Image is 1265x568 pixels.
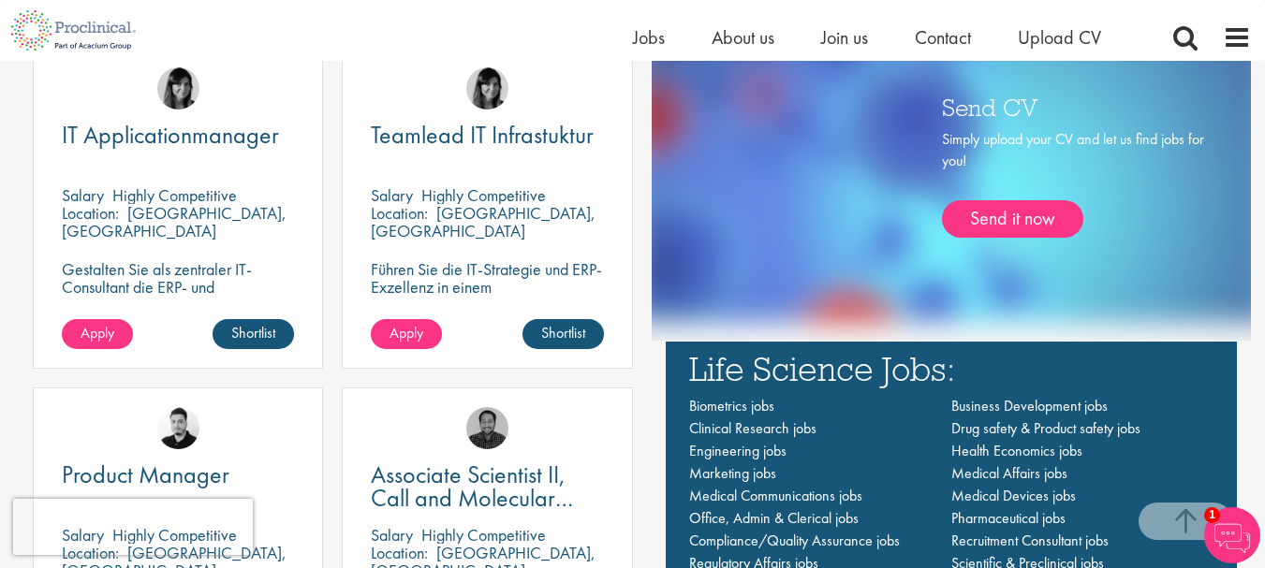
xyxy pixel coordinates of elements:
[62,202,119,224] span: Location:
[421,524,546,546] p: Highly Competitive
[62,119,279,151] span: IT Applicationmanager
[689,418,816,438] a: Clinical Research jobs
[689,508,859,528] a: Office, Admin & Clerical jobs
[942,200,1083,238] a: Send it now
[951,486,1076,505] a: Medical Devices jobs
[371,524,413,546] span: Salary
[371,119,594,151] span: Teamlead IT Infrastuktur
[62,202,287,241] p: [GEOGRAPHIC_DATA], [GEOGRAPHIC_DATA]
[522,319,604,349] a: Shortlist
[421,184,546,206] p: Highly Competitive
[112,184,237,206] p: Highly Competitive
[157,67,199,109] img: Tesnim Chagklil
[371,184,413,206] span: Salary
[371,459,573,537] span: Associate Scientist II, Call and Molecular Biology
[371,542,428,563] span: Location:
[951,396,1108,415] a: Business Development jobs
[62,124,294,147] a: IT Applicationmanager
[915,25,971,50] a: Contact
[13,499,253,555] iframe: reCAPTCHA
[157,407,199,449] img: Anderson Maldonado
[689,463,776,483] a: Marketing jobs
[213,319,294,349] a: Shortlist
[951,508,1066,528] a: Pharmaceutical jobs
[371,319,442,349] a: Apply
[821,25,868,50] a: Join us
[951,418,1140,438] a: Drug safety & Product safety jobs
[951,531,1109,550] a: Recruitment Consultant jobs
[689,531,900,550] a: Compliance/Quality Assurance jobs
[371,463,603,510] a: Associate Scientist II, Call and Molecular Biology
[81,323,114,342] span: Apply
[62,463,294,487] a: Product Manager
[633,25,665,50] a: Jobs
[712,25,774,50] a: About us
[1018,25,1101,50] a: Upload CV
[466,67,508,109] img: Tesnim Chagklil
[62,459,229,490] span: Product Manager
[689,396,774,415] a: Biometrics jobs
[951,463,1067,483] a: Medical Affairs jobs
[62,260,294,367] p: Gestalten Sie als zentraler IT-Consultant die ERP- und Produktionssysteme in einem wachsenden, in...
[371,260,603,349] p: Führen Sie die IT-Strategie und ERP-Exzellenz in einem zukunftsorientierten, wachsenden Unternehm...
[951,441,1082,460] a: Health Economics jobs
[1204,507,1260,563] img: Chatbot
[62,184,104,206] span: Salary
[942,129,1204,238] div: Simply upload your CV and let us find jobs for you!
[689,441,787,460] a: Engineering jobs
[1204,507,1220,523] span: 1
[942,95,1204,119] h3: Send CV
[689,486,862,505] a: Medical Communications jobs
[689,351,1214,386] h3: Life Science Jobs:
[62,319,133,349] a: Apply
[371,124,603,147] a: Teamlead IT Infrastuktur
[466,407,508,449] img: Mike Raletz
[371,202,596,241] p: [GEOGRAPHIC_DATA], [GEOGRAPHIC_DATA]
[371,202,428,224] span: Location:
[390,323,423,342] span: Apply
